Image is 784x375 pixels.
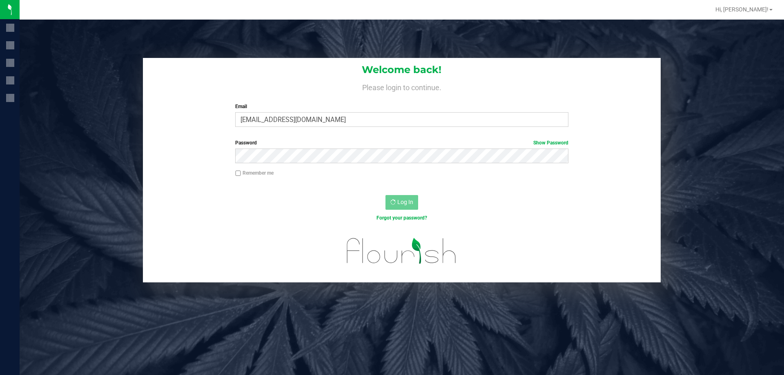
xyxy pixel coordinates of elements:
[143,82,661,91] h4: Please login to continue.
[337,230,466,272] img: flourish_logo.svg
[143,64,661,75] h1: Welcome back!
[235,140,257,146] span: Password
[235,171,241,176] input: Remember me
[533,140,568,146] a: Show Password
[397,199,413,205] span: Log In
[715,6,768,13] span: Hi, [PERSON_NAME]!
[235,103,568,110] label: Email
[235,169,274,177] label: Remember me
[385,195,418,210] button: Log In
[376,215,427,221] a: Forgot your password?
